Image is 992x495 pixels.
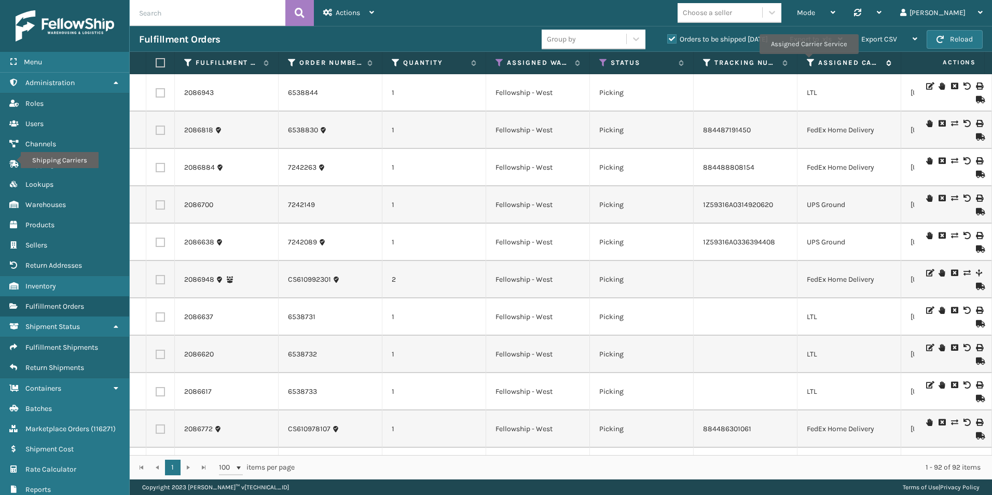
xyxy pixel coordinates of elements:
[25,322,80,331] span: Shipment Status
[939,195,945,202] i: Cancel Fulfillment Order
[611,58,673,67] label: Status
[25,465,76,474] span: Rate Calculator
[382,74,486,112] td: 1
[403,58,466,67] label: Quantity
[926,120,932,127] i: On Hold
[976,395,982,402] i: Mark as Shipped
[288,200,315,210] a: 7242149
[976,419,982,426] i: Print Label
[976,357,982,365] i: Mark as Shipped
[590,112,694,149] td: Picking
[25,180,53,189] span: Lookups
[797,224,901,261] td: UPS Ground
[951,307,957,314] i: Cancel Fulfillment Order
[926,419,932,426] i: On Hold
[309,462,981,473] div: 1 - 92 of 92 items
[184,387,212,397] a: 2086617
[951,195,957,202] i: Change shipping
[951,120,957,127] i: Change shipping
[25,200,66,209] span: Warehouses
[288,424,330,434] a: CS610978107
[336,8,360,17] span: Actions
[963,381,970,389] i: Void BOL
[797,8,815,17] span: Mode
[683,7,732,18] div: Choose a seller
[25,384,61,393] span: Containers
[196,58,258,67] label: Fulfillment Order Id
[288,312,315,322] a: 6538731
[939,269,945,277] i: On Hold
[25,282,56,291] span: Inventory
[25,343,98,352] span: Fulfillment Shipments
[976,120,982,127] i: Print Label
[703,126,751,134] a: 884487191450
[288,125,318,135] a: 6538830
[288,162,316,173] a: 7242263
[25,119,44,128] span: Users
[590,298,694,336] td: Picking
[951,157,957,164] i: Change shipping
[382,112,486,149] td: 1
[184,312,213,322] a: 2086637
[797,149,901,186] td: FedEx Home Delivery
[976,269,982,277] i: Split Fulfillment Order
[927,30,983,49] button: Reload
[939,232,945,239] i: Cancel Fulfillment Order
[25,99,44,108] span: Roles
[939,157,945,164] i: Cancel Fulfillment Order
[963,82,970,90] i: Void BOL
[91,424,116,433] span: ( 116271 )
[590,373,694,410] td: Picking
[486,112,590,149] td: Fellowship - West
[590,261,694,298] td: Picking
[714,58,777,67] label: Tracking Number
[939,419,945,426] i: Cancel Fulfillment Order
[24,58,42,66] span: Menu
[299,58,362,67] label: Order Number
[25,221,54,229] span: Products
[25,160,82,169] span: Shipping Carriers
[976,307,982,314] i: Print BOL
[703,424,751,433] a: 884486301061
[797,410,901,448] td: FedEx Home Delivery
[590,336,694,373] td: Picking
[963,344,970,351] i: Void BOL
[25,261,82,270] span: Return Addresses
[976,195,982,202] i: Print Label
[486,261,590,298] td: Fellowship - West
[939,344,945,351] i: On Hold
[976,245,982,253] i: Mark as Shipped
[926,195,932,202] i: On Hold
[165,460,181,475] a: 1
[590,224,694,261] td: Picking
[507,58,570,67] label: Assigned Warehouse
[16,10,114,42] img: logo
[25,445,74,453] span: Shipment Cost
[382,373,486,410] td: 1
[797,336,901,373] td: LTL
[142,479,289,495] p: Copyright 2023 [PERSON_NAME]™ v [TECHNICAL_ID]
[382,448,486,485] td: 1
[382,186,486,224] td: 1
[590,149,694,186] td: Picking
[939,307,945,314] i: On Hold
[486,74,590,112] td: Fellowship - West
[951,82,957,90] i: Cancel Fulfillment Order
[25,485,51,494] span: Reports
[926,307,932,314] i: Edit
[797,448,901,485] td: FedEx Home Delivery
[976,82,982,90] i: Print BOL
[25,302,84,311] span: Fulfillment Orders
[703,200,773,209] a: 1Z59316A0314920620
[976,381,982,389] i: Print BOL
[590,186,694,224] td: Picking
[184,349,214,360] a: 2086620
[486,336,590,373] td: Fellowship - West
[797,373,901,410] td: LTL
[963,232,970,239] i: Void Label
[963,157,970,164] i: Void Label
[976,171,982,178] i: Mark as Shipped
[382,261,486,298] td: 2
[25,78,75,87] span: Administration
[139,33,220,46] h3: Fulfillment Orders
